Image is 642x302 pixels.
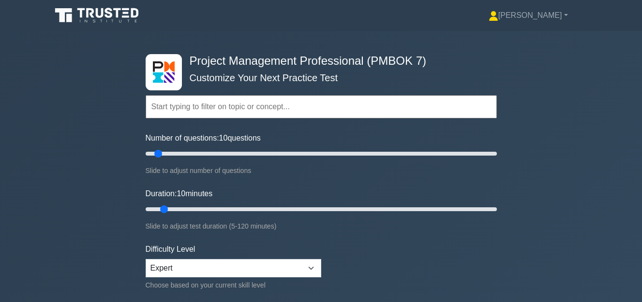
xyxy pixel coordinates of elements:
div: Slide to adjust number of questions [146,165,497,176]
span: 10 [177,189,185,198]
label: Duration: minutes [146,188,213,200]
input: Start typing to filter on topic or concept... [146,95,497,118]
div: Slide to adjust test duration (5-120 minutes) [146,220,497,232]
span: 10 [219,134,228,142]
div: Choose based on your current skill level [146,279,321,291]
a: [PERSON_NAME] [465,6,591,25]
h4: Project Management Professional (PMBOK 7) [186,54,449,68]
label: Number of questions: questions [146,132,261,144]
label: Difficulty Level [146,244,195,255]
